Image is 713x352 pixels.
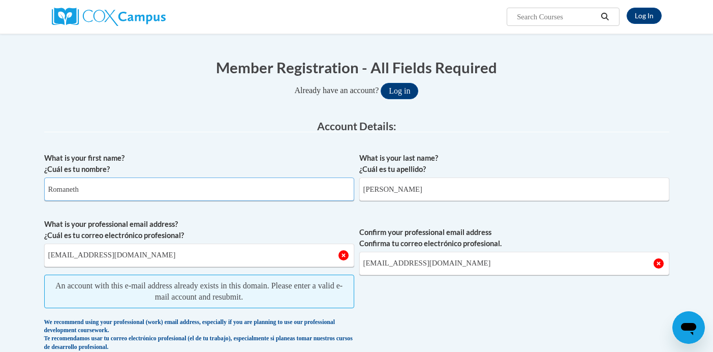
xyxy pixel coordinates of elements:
[44,219,354,241] label: What is your professional email address? ¿Cuál es tu correo electrónico profesional?
[381,83,418,99] button: Log in
[317,120,396,132] span: Account Details:
[44,275,354,308] span: An account with this e-mail address already exists in this domain. Please enter a valid e-mail ac...
[52,8,166,26] img: Cox Campus
[597,11,612,23] button: Search
[44,178,354,201] input: Metadata input
[359,178,669,201] input: Metadata input
[672,311,705,344] iframe: Button to launch messaging window
[44,153,354,175] label: What is your first name? ¿Cuál es tu nombre?
[627,8,662,24] a: Log In
[359,153,669,175] label: What is your last name? ¿Cuál es tu apellido?
[295,86,379,95] span: Already have an account?
[44,244,354,267] input: Metadata input
[44,318,354,352] div: We recommend using your professional (work) email address, especially if you are planning to use ...
[359,252,669,275] input: Required
[44,57,669,78] h1: Member Registration - All Fields Required
[359,227,669,249] label: Confirm your professional email address Confirma tu correo electrónico profesional.
[516,11,597,23] input: Search Courses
